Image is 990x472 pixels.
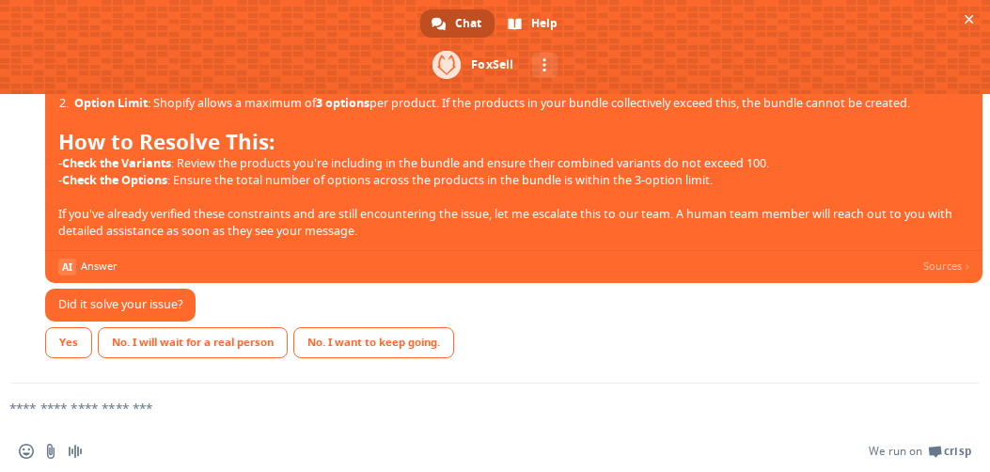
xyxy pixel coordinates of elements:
[58,131,275,153] span: How to Resolve This:
[420,9,495,38] div: Chat
[9,400,920,417] textarea: Compose your message...
[455,9,481,38] span: Chat
[59,95,910,112] span: : Shopify allows a maximum of per product. If the products in your bundle collectively exceed thi...
[19,444,34,459] span: Insert an emoji
[869,444,971,459] a: We run onCrisp
[532,53,558,78] div: More channels
[62,155,171,171] span: Check the Variants
[944,444,971,459] span: Crisp
[68,444,83,459] span: Audio message
[923,258,970,275] span: Sources
[869,444,922,459] span: We run on
[293,327,454,358] div: No. I want to keep going.
[62,172,167,188] span: Check the Options
[74,95,148,111] span: Option Limit
[316,95,369,111] span: 3 options
[496,9,571,38] div: Help
[959,9,979,29] span: Close chat
[98,327,288,358] div: No. I will wait for a real person
[81,258,916,275] span: Answer
[45,327,92,358] div: Yes
[531,9,558,38] span: Help
[43,444,58,459] span: Send a file
[58,259,76,275] span: AI
[58,296,182,312] span: Did it solve your issue?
